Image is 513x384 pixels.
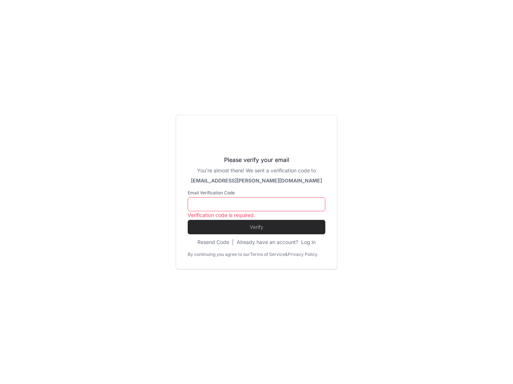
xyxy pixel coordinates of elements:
[197,239,229,246] button: Resend Code
[250,252,285,257] a: Terms of Service
[188,223,325,231] span: Verify
[188,220,325,234] button: Verify
[301,239,316,246] button: Log in
[188,252,250,257] div: By continuing you agree to our
[188,155,325,164] p: Please verify your email
[188,211,325,219] mat-error: Verification code is required.
[288,252,318,257] a: Privacy Policy.
[232,239,234,246] span: |
[188,167,325,174] div: You're almost there! We sent a verification code to
[237,239,316,246] div: Already have an account?
[188,190,325,196] label: Email Verification Code
[188,177,325,184] div: [EMAIL_ADDRESS][PERSON_NAME][DOMAIN_NAME]
[285,252,288,257] div: &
